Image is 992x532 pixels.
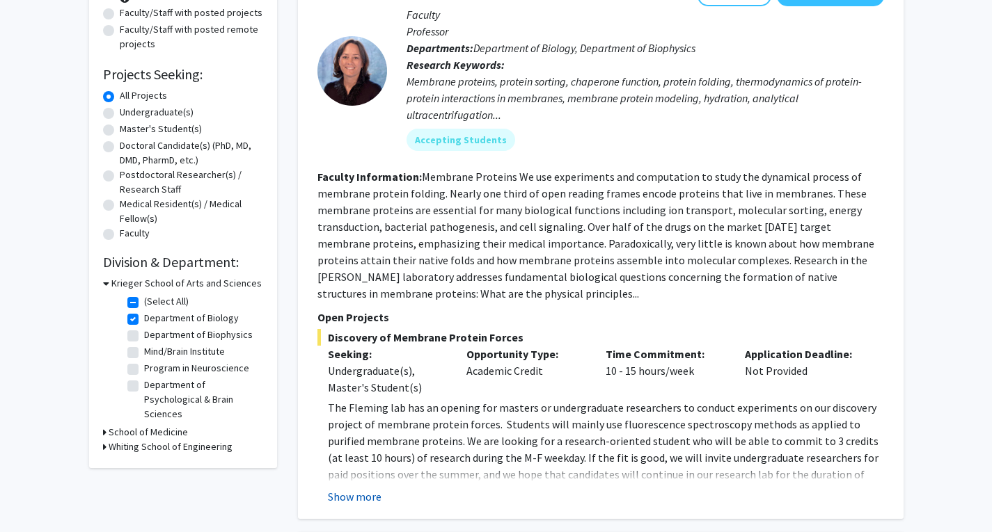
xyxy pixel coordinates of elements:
label: All Projects [120,88,167,103]
p: Seeking: [328,346,446,362]
h3: Krieger School of Arts and Sciences [111,276,262,291]
label: Medical Resident(s) / Medical Fellow(s) [120,197,263,226]
h3: Whiting School of Engineering [109,440,233,454]
div: Not Provided [734,346,874,396]
button: Show more [328,488,381,505]
p: Opportunity Type: [466,346,585,362]
p: Professor [407,23,884,40]
label: Mind/Brain Institute [144,344,225,359]
div: Membrane proteins, protein sorting, chaperone function, protein folding, thermodynamics of protei... [407,73,884,123]
label: Program in Neuroscience [144,361,249,376]
label: Master's Student(s) [120,122,202,136]
b: Faculty Information: [317,170,422,184]
label: (Select All) [144,294,189,309]
label: Undergraduate(s) [120,105,194,120]
label: Department of Psychological & Brain Sciences [144,378,260,421]
p: Application Deadline: [745,346,863,362]
span: Department of Biology, Department of Biophysics [473,41,695,55]
mat-chip: Accepting Students [407,129,515,151]
label: Department of Biophysics [144,328,253,342]
label: Faculty/Staff with posted remote projects [120,22,263,51]
span: Discovery of Membrane Protein Forces [317,329,884,346]
label: Doctoral Candidate(s) (PhD, MD, DMD, PharmD, etc.) [120,138,263,168]
h3: School of Medicine [109,425,188,440]
fg-read-more: Membrane Proteins We use experiments and computation to study the dynamical process of membrane p... [317,170,874,300]
b: Research Keywords: [407,58,505,72]
label: Department of Biology [144,311,239,325]
h2: Division & Department: [103,254,263,271]
div: 10 - 15 hours/week [595,346,734,396]
h2: Projects Seeking: [103,66,263,83]
b: Departments: [407,41,473,55]
p: Open Projects [317,309,884,325]
div: Academic Credit [456,346,595,396]
iframe: Chat [10,469,59,522]
label: Faculty [120,226,150,241]
label: Postdoctoral Researcher(s) / Research Staff [120,168,263,197]
label: Faculty/Staff with posted projects [120,6,262,20]
p: The Fleming lab has an opening for masters or undergraduate researchers to conduct experiments on... [328,399,884,516]
div: Undergraduate(s), Master's Student(s) [328,362,446,396]
p: Time Commitment: [606,346,724,362]
p: Faculty [407,6,884,23]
